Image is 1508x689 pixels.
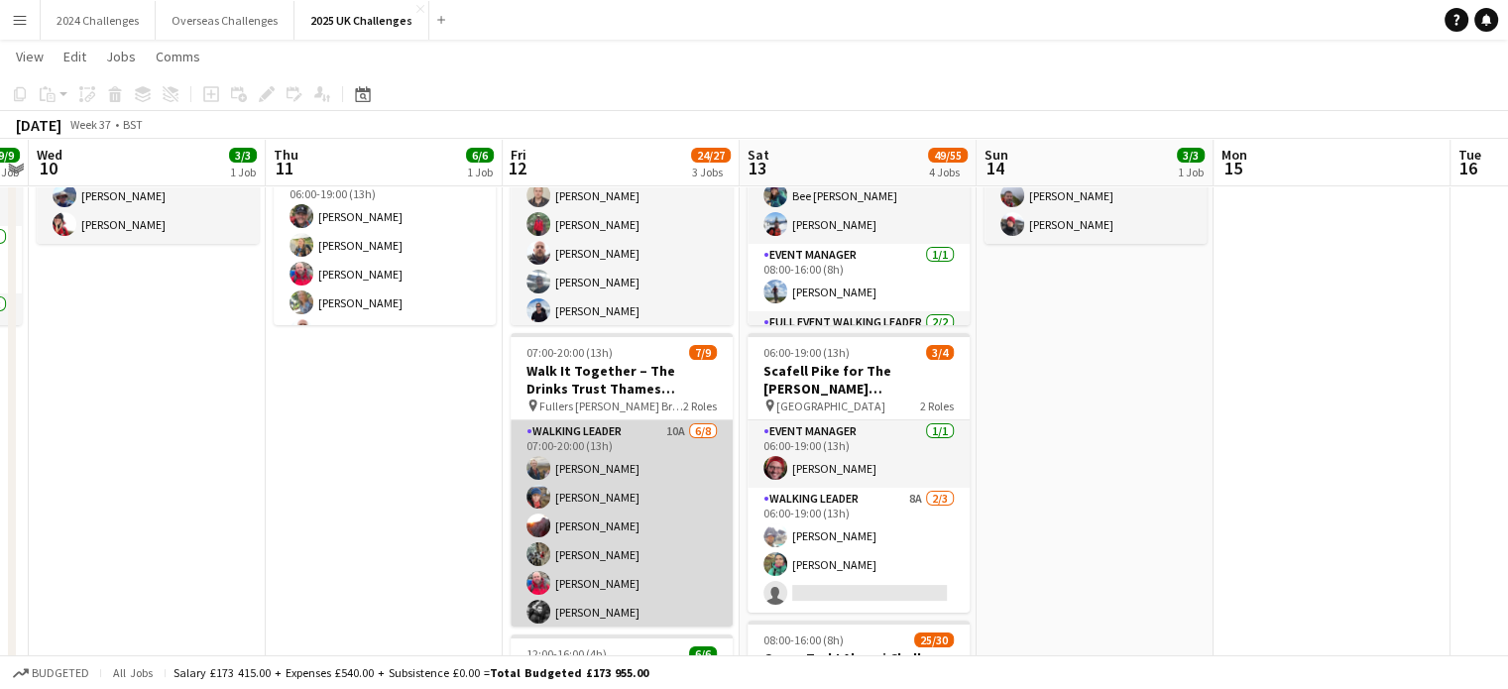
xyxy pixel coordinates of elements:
span: 2 Roles [683,399,717,413]
app-card-role: Full Event Walking Leader2/2 [748,311,970,413]
span: Wed [37,146,62,164]
a: Jobs [98,44,144,69]
span: Thu [274,146,298,164]
span: Fri [511,146,526,164]
span: 14 [982,157,1008,179]
button: 2025 UK Challenges [294,1,429,40]
span: 12 [508,157,526,179]
span: 16 [1455,157,1481,179]
app-card-role: Event Manager1/108:00-16:00 (8h)[PERSON_NAME] [748,244,970,311]
span: 07:00-20:00 (13h) [526,345,613,360]
span: 3/4 [926,345,954,360]
h3: CoppaTrek! Alumni Challenge - [GEOGRAPHIC_DATA] [748,649,970,685]
span: Budgeted [32,666,89,680]
span: 7/9 [689,345,717,360]
app-card-role: Walking Leader5/506:00-19:00 (13h)[PERSON_NAME][PERSON_NAME][PERSON_NAME][PERSON_NAME][PERSON_NAME] [274,169,496,351]
div: [DATE] [16,115,61,135]
h3: Walk It Together – The Drinks Trust Thames Footpath Challenge [511,362,733,398]
span: 24/27 [691,148,731,163]
span: 6/6 [466,148,494,163]
div: BST [123,117,143,132]
div: 1 Job [230,165,256,179]
app-card-role: Walking Leader10A6/807:00-20:00 (13h)[PERSON_NAME][PERSON_NAME][PERSON_NAME][PERSON_NAME][PERSON_... [511,420,733,689]
span: Mon [1221,146,1247,164]
button: Budgeted [10,662,92,684]
div: 4 Jobs [929,165,967,179]
span: Comms [156,48,200,65]
span: 6/6 [689,646,717,661]
app-card-role: Walking Leader3A10/1107:00-20:00 (13h)[PERSON_NAME][PERSON_NAME][PERSON_NAME][PERSON_NAME][PERSON... [511,119,733,474]
app-job-card: 07:00-20:00 (13h)7/9Walk It Together – The Drinks Trust Thames Footpath Challenge Fullers [PERSON... [511,333,733,627]
span: Tue [1458,146,1481,164]
div: 3 Jobs [692,165,730,179]
span: [GEOGRAPHIC_DATA] [776,399,885,413]
app-card-role: Walking Leader8A2/306:00-19:00 (13h)[PERSON_NAME][PERSON_NAME] [748,488,970,613]
a: Edit [56,44,94,69]
span: Fullers [PERSON_NAME] Brewery, [GEOGRAPHIC_DATA] [539,399,683,413]
span: Sun [985,146,1008,164]
span: Week 37 [65,117,115,132]
div: 1 Job [1178,165,1204,179]
span: 08:00-16:00 (8h) [763,632,844,647]
span: Total Budgeted £173 955.00 [490,665,648,680]
span: 13 [745,157,769,179]
span: 12:00-16:00 (4h) [526,646,607,661]
span: 25/30 [914,632,954,647]
button: Overseas Challenges [156,1,294,40]
span: 10 [34,157,62,179]
span: 06:00-19:00 (13h) [763,345,850,360]
button: 2024 Challenges [41,1,156,40]
h3: Scafell Pike for The [PERSON_NAME] [PERSON_NAME] Trust [748,362,970,398]
app-job-card: 06:00-19:00 (13h)3/4Scafell Pike for The [PERSON_NAME] [PERSON_NAME] Trust [GEOGRAPHIC_DATA]2 Rol... [748,333,970,613]
span: 11 [271,157,298,179]
span: 15 [1218,157,1247,179]
div: Salary £173 415.00 + Expenses £540.00 + Subsistence £0.00 = [174,665,648,680]
div: 1 Job [467,165,493,179]
span: View [16,48,44,65]
a: Comms [148,44,208,69]
a: View [8,44,52,69]
app-card-role: Event Manager1/106:00-19:00 (13h)[PERSON_NAME] [748,420,970,488]
span: Jobs [106,48,136,65]
span: 49/55 [928,148,968,163]
span: 3/3 [229,148,257,163]
span: 2 Roles [920,399,954,413]
span: Edit [63,48,86,65]
span: All jobs [109,665,157,680]
span: Sat [748,146,769,164]
span: 3/3 [1177,148,1205,163]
